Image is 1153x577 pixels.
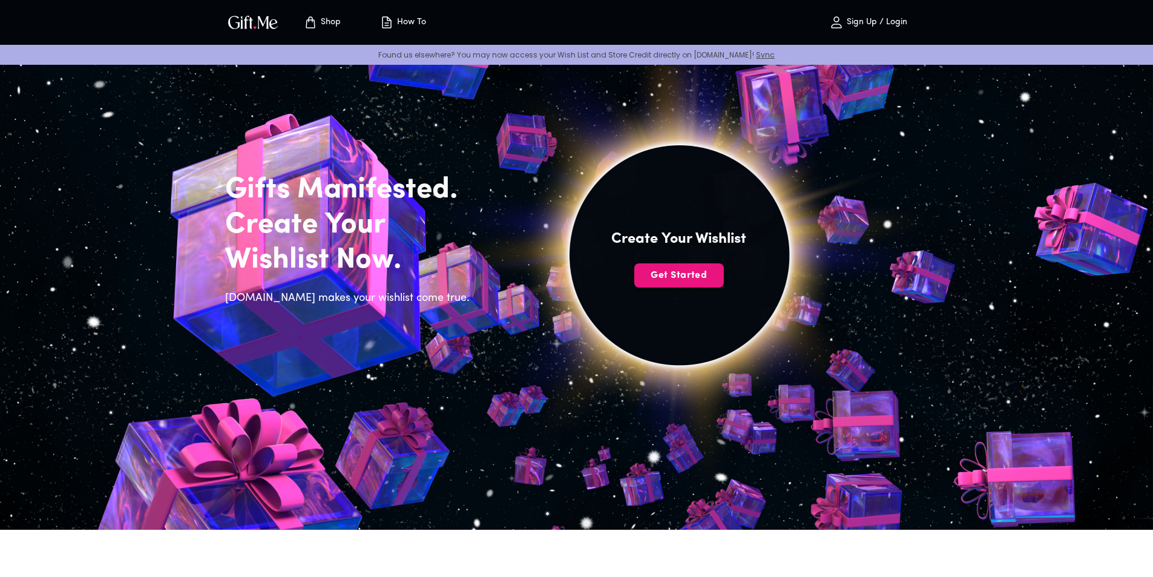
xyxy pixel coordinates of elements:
p: How To [394,18,426,28]
button: Store page [289,3,355,42]
button: Get Started [634,263,724,288]
h6: [DOMAIN_NAME] makes your wishlist come true. [225,290,477,307]
p: Sign Up / Login [844,18,907,28]
a: Sync [756,50,775,60]
h2: Create Your [225,208,477,243]
img: how-to.svg [379,15,394,30]
button: GiftMe Logo [225,15,281,30]
h2: Wishlist Now. [225,243,477,278]
button: Sign Up / Login [808,3,929,42]
span: Get Started [634,269,724,282]
img: hero_sun.png [407,10,951,527]
p: Found us elsewhere? You may now access your Wish List and Store Credit directly on [DOMAIN_NAME]! [10,50,1143,60]
h4: Create Your Wishlist [611,229,746,249]
h2: Gifts Manifested. [225,173,477,208]
p: Shop [318,18,341,28]
button: How To [370,3,436,42]
img: GiftMe Logo [226,13,280,31]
